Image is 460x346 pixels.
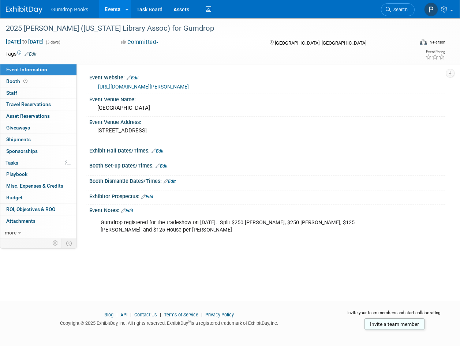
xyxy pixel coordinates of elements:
span: Tasks [5,160,18,166]
td: Tags [5,50,37,57]
span: Travel Reservations [6,101,51,107]
div: Event Rating [425,50,445,54]
div: Event Format [381,38,445,49]
a: Budget [0,192,76,203]
span: more [5,230,16,236]
span: Misc. Expenses & Credits [6,183,63,189]
div: 2025 [PERSON_NAME] ([US_STATE] Library Assoc) for Gumdrop [3,22,408,35]
a: Terms of Service [164,312,198,317]
span: Attachments [6,218,35,224]
span: | [115,312,119,317]
div: Booth Set-up Dates/Times: [89,160,445,170]
div: Booth Dismantle Dates/Times: [89,176,445,185]
a: Edit [141,194,153,199]
a: Playbook [0,169,76,180]
div: Invite your team members and start collaborating: [344,310,445,321]
a: Edit [25,52,37,57]
a: Asset Reservations [0,110,76,122]
span: Giveaways [6,125,30,131]
td: Personalize Event Tab Strip [49,238,62,248]
span: Sponsorships [6,148,38,154]
span: Booth not reserved yet [22,78,29,84]
a: Invite a team member [364,318,425,330]
pre: [STREET_ADDRESS] [97,127,229,134]
a: Blog [104,312,113,317]
a: ROI, Objectives & ROO [0,204,76,215]
a: Search [381,3,415,16]
a: Misc. Expenses & Credits [0,180,76,192]
div: [GEOGRAPHIC_DATA] [95,102,440,114]
a: Event Information [0,64,76,75]
div: Exhibitor Prospectus: [89,191,445,200]
div: Copyright © 2025 ExhibitDay, Inc. All rights reserved. ExhibitDay is a registered trademark of Ex... [5,318,333,327]
a: Privacy Policy [205,312,234,317]
div: Event Venue Address: [89,117,445,126]
a: Staff [0,87,76,99]
a: Edit [164,179,176,184]
div: Event Notes: [89,205,445,214]
span: Asset Reservations [6,113,50,119]
a: Edit [121,208,133,213]
div: Gumdrop registered for the tradeshow on [DATE]. Split $250 [PERSON_NAME], $250 [PERSON_NAME], $12... [96,215,375,237]
sup: ® [188,320,191,324]
span: [GEOGRAPHIC_DATA], [GEOGRAPHIC_DATA] [275,40,366,46]
span: | [158,312,163,317]
a: Booth [0,76,76,87]
span: | [199,312,204,317]
a: Edit [156,163,168,169]
span: Booth [6,78,29,84]
td: Toggle Event Tabs [62,238,77,248]
span: Shipments [6,136,31,142]
a: Contact Us [134,312,157,317]
img: Pam Fitzgerald [424,3,438,16]
span: Budget [6,195,23,200]
div: Exhibit Hall Dates/Times: [89,145,445,155]
a: API [120,312,127,317]
a: more [0,227,76,238]
a: [URL][DOMAIN_NAME][PERSON_NAME] [98,84,189,90]
a: Edit [127,75,139,80]
a: Attachments [0,215,76,227]
span: Event Information [6,67,47,72]
button: Committed [118,38,162,46]
a: Giveaways [0,122,76,133]
span: (3 days) [45,40,60,45]
a: Sponsorships [0,146,76,157]
span: [DATE] [DATE] [5,38,44,45]
span: Gumdrop Books [51,7,88,12]
img: ExhibitDay [6,6,42,14]
a: Tasks [0,157,76,169]
div: In-Person [428,40,445,45]
a: Travel Reservations [0,99,76,110]
span: | [128,312,133,317]
div: Event Website: [89,72,445,82]
a: Edit [152,148,164,154]
img: Format-Inperson.png [420,39,427,45]
a: Shipments [0,134,76,145]
span: Search [391,7,408,12]
span: ROI, Objectives & ROO [6,206,55,212]
span: Playbook [6,171,27,177]
div: Event Venue Name: [89,94,445,103]
span: to [21,39,28,45]
span: Staff [6,90,17,96]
